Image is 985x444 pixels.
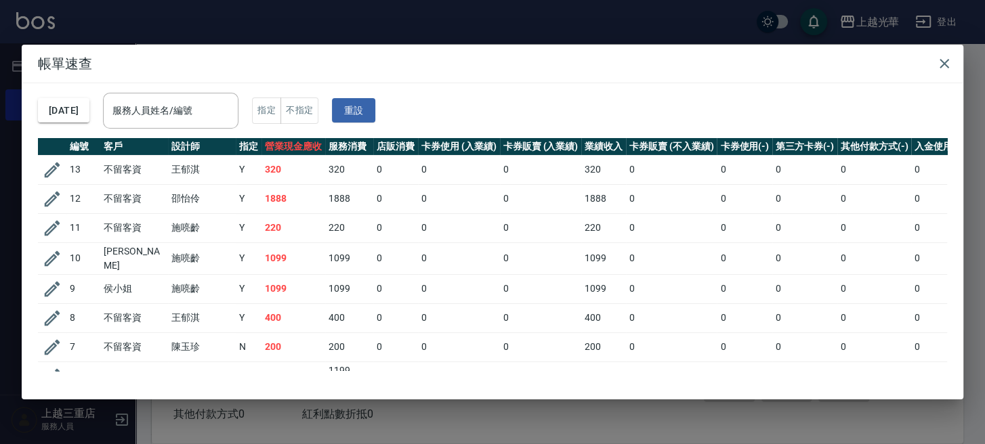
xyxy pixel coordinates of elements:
[717,213,772,242] td: 0
[168,361,236,391] td: 陳冠華
[717,361,772,391] td: 0
[717,274,772,303] td: 0
[837,332,912,361] td: 0
[373,303,418,332] td: 0
[261,274,325,303] td: 1099
[772,274,837,303] td: 0
[500,242,582,274] td: 0
[325,213,374,242] td: 220
[373,242,418,274] td: 0
[66,303,100,332] td: 8
[100,274,168,303] td: 侯小姐
[100,213,168,242] td: 不留客資
[626,274,717,303] td: 0
[626,303,717,332] td: 0
[373,274,418,303] td: 0
[373,213,418,242] td: 0
[332,98,375,123] button: 重設
[236,274,261,303] td: Y
[500,303,582,332] td: 0
[168,155,236,184] td: 王郁淇
[100,242,168,274] td: [PERSON_NAME]
[261,184,325,213] td: 1888
[911,138,967,156] th: 入金使用(-)
[911,361,967,391] td: 0
[837,213,912,242] td: 0
[325,155,374,184] td: 320
[236,213,261,242] td: Y
[911,242,967,274] td: 0
[100,332,168,361] td: 不留客資
[911,184,967,213] td: 0
[772,138,837,156] th: 第三方卡券(-)
[911,303,967,332] td: 0
[500,361,582,391] td: 0
[66,274,100,303] td: 9
[581,303,626,332] td: 400
[373,155,418,184] td: 0
[100,361,168,391] td: 不留客資
[500,213,582,242] td: 0
[66,184,100,213] td: 12
[772,184,837,213] td: 0
[373,184,418,213] td: 0
[837,303,912,332] td: 0
[418,184,500,213] td: 0
[252,97,281,124] button: 指定
[325,274,374,303] td: 1099
[168,242,236,274] td: 施喨齡
[261,242,325,274] td: 1099
[717,332,772,361] td: 0
[418,361,500,391] td: 0
[581,138,626,156] th: 業績收入
[500,138,582,156] th: 卡券販賣 (入業績)
[772,155,837,184] td: 0
[261,138,325,156] th: 營業現金應收
[500,155,582,184] td: 0
[325,361,374,391] td: 1199
[717,303,772,332] td: 0
[261,303,325,332] td: 400
[581,213,626,242] td: 220
[236,155,261,184] td: Y
[581,155,626,184] td: 320
[261,155,325,184] td: 320
[772,303,837,332] td: 0
[100,303,168,332] td: 不留客資
[168,303,236,332] td: 王郁淇
[772,332,837,361] td: 0
[66,138,100,156] th: 編號
[168,274,236,303] td: 施喨齡
[626,213,717,242] td: 0
[236,332,261,361] td: N
[66,242,100,274] td: 10
[325,242,374,274] td: 1099
[626,184,717,213] td: 0
[717,138,772,156] th: 卡券使用(-)
[373,138,418,156] th: 店販消費
[626,361,717,391] td: 0
[418,242,500,274] td: 0
[38,98,89,123] button: [DATE]
[717,155,772,184] td: 0
[911,155,967,184] td: 0
[168,332,236,361] td: 陳玉珍
[772,213,837,242] td: 0
[837,155,912,184] td: 0
[325,184,374,213] td: 1888
[418,155,500,184] td: 0
[581,242,626,274] td: 1099
[373,332,418,361] td: 0
[168,138,236,156] th: 設計師
[837,274,912,303] td: 0
[168,213,236,242] td: 施喨齡
[373,361,418,391] td: 0
[66,213,100,242] td: 11
[911,213,967,242] td: 0
[626,242,717,274] td: 0
[837,242,912,274] td: 0
[236,361,261,391] td: N
[837,138,912,156] th: 其他付款方式(-)
[581,184,626,213] td: 1888
[100,138,168,156] th: 客戶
